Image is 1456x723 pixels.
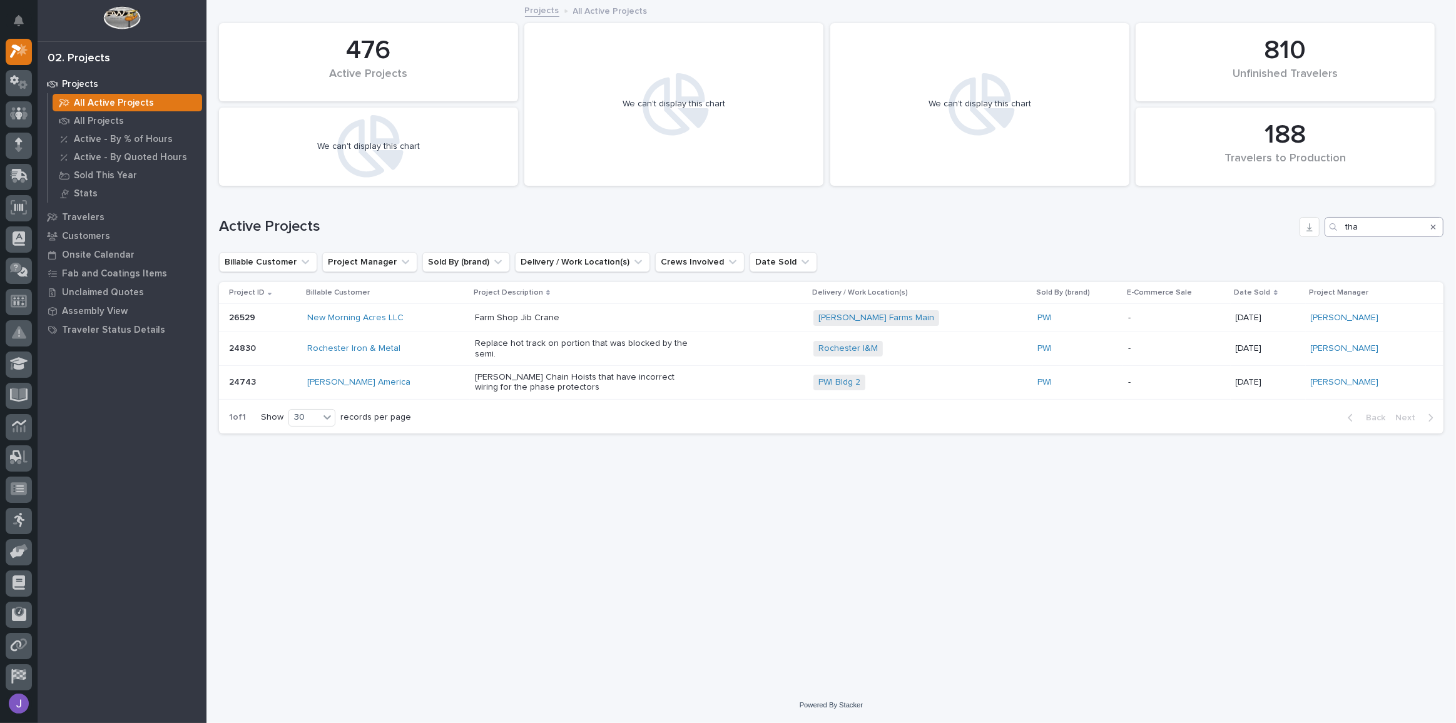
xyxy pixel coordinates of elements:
div: 188 [1157,119,1413,151]
button: Notifications [6,8,32,34]
p: Replace hot track on portion that was blocked by the semi. [475,338,694,360]
a: Stats [48,185,206,202]
a: [PERSON_NAME] [1311,313,1379,323]
div: We can't display this chart [929,99,1031,109]
p: Travelers [62,212,104,223]
p: Fab and Coatings Items [62,268,167,280]
p: 24743 [229,375,258,388]
div: Active Projects [240,68,497,94]
p: All Projects [74,116,124,127]
p: Unclaimed Quotes [62,287,144,298]
div: 810 [1157,35,1413,66]
button: Crews Involved [655,252,745,272]
a: All Projects [48,112,206,129]
p: All Active Projects [573,3,648,17]
a: PWI [1037,313,1052,323]
p: Stats [74,188,98,200]
a: Projects [525,3,559,17]
a: PWI [1037,343,1052,354]
p: [DATE] [1236,313,1301,323]
a: Active - By % of Hours [48,130,206,148]
div: We can't display this chart [623,99,725,109]
button: Date Sold [750,252,817,272]
p: Customers [62,231,110,242]
p: Active - By Quoted Hours [74,152,187,163]
a: Traveler Status Details [38,320,206,339]
a: Assembly View [38,301,206,320]
a: [PERSON_NAME] Farms Main [818,313,934,323]
a: Powered By Stacker [800,701,863,709]
a: PWI [1037,377,1052,388]
p: Assembly View [62,306,128,317]
a: Rochester Iron & Metal [307,343,400,354]
p: Show [261,412,283,423]
button: Billable Customer [219,252,317,272]
p: E-Commerce Sale [1127,286,1192,300]
a: Rochester I&M [818,343,878,354]
span: Back [1358,412,1385,423]
a: Travelers [38,208,206,226]
p: - [1128,377,1226,388]
p: [PERSON_NAME] Chain Hoists that have incorrect wiring for the phase protectors [475,372,694,393]
p: Sold By (brand) [1036,286,1090,300]
a: Fab and Coatings Items [38,264,206,283]
div: Travelers to Production [1157,152,1413,178]
tr: 2652926529 New Morning Acres LLC Farm Shop Jib Crane[PERSON_NAME] Farms Main PWI -[DATE][PERSON_N... [219,304,1443,332]
p: [DATE] [1236,343,1301,354]
button: Sold By (brand) [422,252,510,272]
tr: 2483024830 Rochester Iron & Metal Replace hot track on portion that was blocked by the semi.Roche... [219,332,1443,366]
button: users-avatar [6,690,32,717]
div: Notifications [16,15,32,35]
a: [PERSON_NAME] America [307,377,410,388]
div: We can't display this chart [317,141,420,152]
p: records per page [340,412,411,423]
a: Active - By Quoted Hours [48,148,206,166]
p: Delivery / Work Location(s) [812,286,908,300]
p: Project Description [474,286,543,300]
tr: 2474324743 [PERSON_NAME] America [PERSON_NAME] Chain Hoists that have incorrect wiring for the ph... [219,365,1443,399]
p: - [1128,343,1226,354]
a: PWI Bldg 2 [818,377,860,388]
p: All Active Projects [74,98,154,109]
span: Next [1395,412,1423,423]
p: Project ID [229,286,265,300]
p: Projects [62,79,98,90]
p: 24830 [229,341,258,354]
img: Workspace Logo [103,6,140,29]
button: Next [1390,412,1443,423]
p: Farm Shop Jib Crane [475,313,694,323]
div: Unfinished Travelers [1157,68,1413,94]
div: 476 [240,35,497,66]
p: 1 of 1 [219,402,256,433]
a: Customers [38,226,206,245]
input: Search [1325,217,1443,237]
p: Billable Customer [306,286,370,300]
p: Traveler Status Details [62,325,165,336]
a: Onsite Calendar [38,245,206,264]
div: 02. Projects [48,52,110,66]
button: Delivery / Work Location(s) [515,252,650,272]
p: Sold This Year [74,170,137,181]
button: Back [1338,412,1390,423]
p: Project Manager [1310,286,1369,300]
a: [PERSON_NAME] [1311,343,1379,354]
a: New Morning Acres LLC [307,313,404,323]
div: 30 [289,411,319,424]
p: - [1128,313,1226,323]
a: [PERSON_NAME] [1311,377,1379,388]
h1: Active Projects [219,218,1295,236]
a: All Active Projects [48,94,206,111]
p: Date Sold [1235,286,1271,300]
p: [DATE] [1236,377,1301,388]
button: Project Manager [322,252,417,272]
p: Active - By % of Hours [74,134,173,145]
a: Unclaimed Quotes [38,283,206,301]
a: Projects [38,74,206,93]
p: 26529 [229,310,258,323]
a: Sold This Year [48,166,206,184]
p: Onsite Calendar [62,250,135,261]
